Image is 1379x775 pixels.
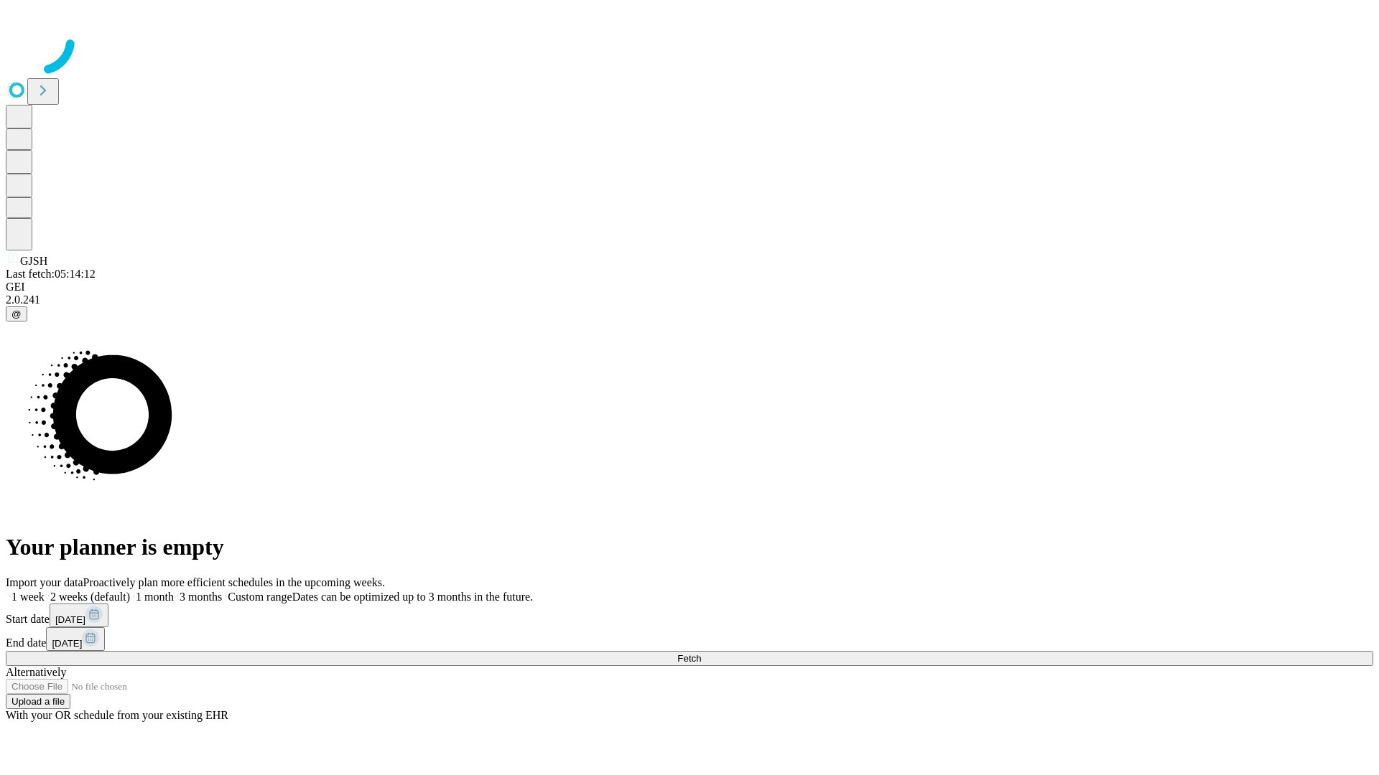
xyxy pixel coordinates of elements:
[46,627,105,651] button: [DATE]
[6,534,1373,560] h1: Your planner is empty
[180,591,222,603] span: 3 months
[6,576,83,588] span: Import your data
[6,603,1373,627] div: Start date
[50,591,130,603] span: 2 weeks (default)
[6,281,1373,293] div: GEI
[136,591,174,603] span: 1 month
[11,591,45,603] span: 1 week
[6,293,1373,306] div: 2.0.241
[20,255,47,267] span: GJSH
[677,653,701,664] span: Fetch
[6,268,96,280] span: Last fetch: 05:14:12
[6,709,228,721] span: With your OR schedule from your existing EHR
[52,638,82,649] span: [DATE]
[50,603,108,627] button: [DATE]
[292,591,533,603] span: Dates can be optimized up to 3 months in the future.
[6,306,27,321] button: @
[6,666,66,678] span: Alternatively
[55,614,85,625] span: [DATE]
[6,627,1373,651] div: End date
[6,694,70,709] button: Upload a file
[11,309,22,319] span: @
[6,651,1373,666] button: Fetch
[83,576,385,588] span: Proactively plan more efficient schedules in the upcoming weeks.
[228,591,292,603] span: Custom range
